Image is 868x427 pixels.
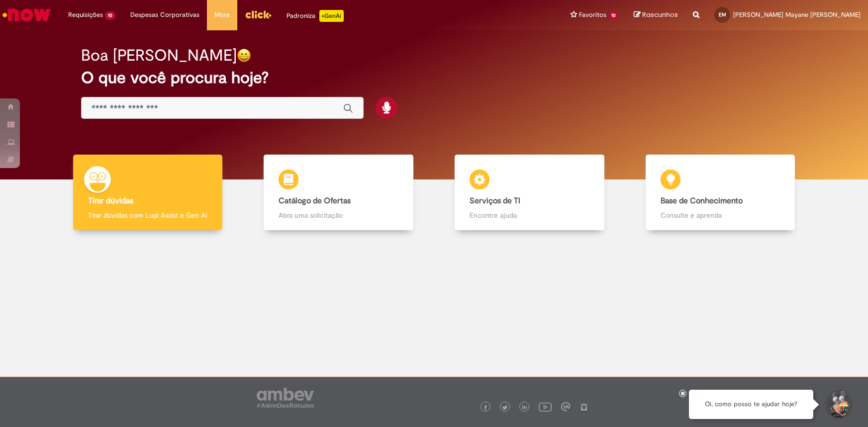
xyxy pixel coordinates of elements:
[237,48,251,63] img: happy-face.png
[245,7,272,22] img: click_logo_yellow_360x200.png
[279,196,351,206] b: Catálogo de Ofertas
[661,210,780,220] p: Consulte e aprenda
[634,10,678,20] a: Rascunhos
[88,210,208,220] p: Tirar dúvidas com Lupi Assist e Gen Ai
[470,196,520,206] b: Serviços de TI
[243,155,434,231] a: Catálogo de Ofertas Abra uma solicitação
[105,11,115,20] span: 10
[642,10,678,19] span: Rascunhos
[689,390,813,419] div: Oi, como posso te ajudar hoje?
[279,210,398,220] p: Abra uma solicitação
[719,11,726,18] span: EM
[823,390,853,420] button: Iniciar Conversa de Suporte
[539,400,552,413] img: logo_footer_youtube.png
[88,196,133,206] b: Tirar dúvidas
[625,155,816,231] a: Base de Conhecimento Consulte e aprenda
[434,155,625,231] a: Serviços de TI Encontre ajuda
[1,5,52,25] img: ServiceNow
[483,405,488,410] img: logo_footer_facebook.png
[561,402,570,411] img: logo_footer_workplace.png
[287,10,344,22] div: Padroniza
[502,405,507,410] img: logo_footer_twitter.png
[130,10,199,20] span: Despesas Corporativas
[579,10,606,20] span: Favoritos
[579,402,588,411] img: logo_footer_naosei.png
[52,155,243,231] a: Tirar dúvidas Tirar dúvidas com Lupi Assist e Gen Ai
[319,10,344,22] p: +GenAi
[214,10,230,20] span: More
[733,10,861,19] span: [PERSON_NAME] Mayane [PERSON_NAME]
[608,11,619,20] span: 10
[661,196,743,206] b: Base de Conhecimento
[470,210,589,220] p: Encontre ajuda
[81,69,787,86] h2: O que você procura hoje?
[522,405,527,411] img: logo_footer_linkedin.png
[81,47,237,64] h2: Boa [PERSON_NAME]
[257,388,314,408] img: logo_footer_ambev_rotulo_gray.png
[68,10,103,20] span: Requisições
